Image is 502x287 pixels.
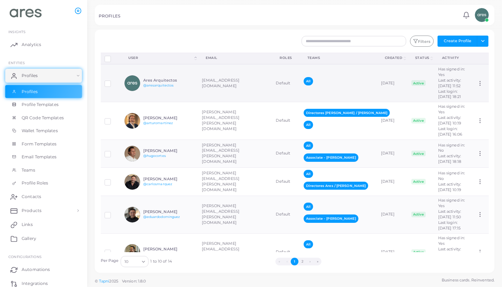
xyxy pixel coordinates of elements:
[22,73,38,79] span: Profiles
[143,210,195,214] h6: [PERSON_NAME]
[124,174,140,190] img: avatar
[5,190,82,204] a: Contacts
[272,102,300,139] td: Default
[22,235,36,242] span: Gallery
[99,14,120,18] h5: PROFILES
[8,30,25,34] span: INSIGHTS
[304,109,390,117] span: Directores [PERSON_NAME] / [PERSON_NAME]
[475,8,489,22] img: avatar
[304,182,368,190] span: Directores Ares / [PERSON_NAME]
[473,8,490,22] a: avatar
[411,179,426,184] span: Active
[124,146,140,161] img: avatar
[438,67,465,77] span: Has signed in: Yes
[129,258,139,265] input: Search for option
[304,121,313,129] span: All
[438,209,461,219] span: Last activity: [DATE] 11:50
[143,154,166,158] a: @hugocortes
[143,116,195,120] h6: [PERSON_NAME]
[5,111,82,124] a: QR Code Templates
[198,168,272,196] td: [PERSON_NAME][EMAIL_ADDRESS][PERSON_NAME][DOMAIN_NAME]
[101,258,119,264] label: Per Page
[5,124,82,137] a: Wallet Templates
[198,196,272,233] td: [PERSON_NAME][EMAIL_ADDRESS][PERSON_NAME][DOMAIN_NAME]
[124,113,140,129] img: avatar
[22,41,41,48] span: Analytics
[304,153,358,161] span: Associate - [PERSON_NAME]
[124,207,140,222] img: avatar
[143,182,173,186] a: @carlosmarquez
[438,143,465,153] span: Has signed in: No
[377,64,408,102] td: [DATE]
[272,196,300,233] td: Default
[22,194,41,200] span: Contacts
[124,244,140,260] img: avatar
[411,80,426,86] span: Active
[304,240,313,248] span: All
[272,139,300,168] td: Default
[22,280,48,287] span: Integrations
[6,7,45,20] img: logo
[5,164,82,177] a: Teams
[5,176,82,190] a: Profile Roles
[438,104,465,114] span: Has signed in: Yes
[143,247,195,251] h6: [PERSON_NAME]
[385,55,403,60] div: Created
[8,61,25,65] span: ENTITIES
[377,233,408,271] td: [DATE]
[5,98,82,111] a: Profile Templates
[377,139,408,168] td: [DATE]
[5,150,82,164] a: Email Templates
[438,247,461,257] span: Last activity: [DATE] 11:30
[121,256,149,267] div: Search for option
[22,115,64,121] span: QR Code Templates
[473,53,488,64] th: Action
[304,77,313,85] span: All
[377,168,408,196] td: [DATE]
[5,218,82,232] a: Links
[438,153,461,164] span: Last activity: [DATE] 18:18
[198,139,272,168] td: [PERSON_NAME][EMAIL_ADDRESS][PERSON_NAME][DOMAIN_NAME]
[314,258,321,265] button: Go to last page
[22,141,57,147] span: Form Templates
[22,221,33,228] span: Links
[411,249,426,255] span: Active
[291,258,298,265] button: Go to page 1
[198,102,272,139] td: [PERSON_NAME][EMAIL_ADDRESS][PERSON_NAME][DOMAIN_NAME]
[22,89,38,95] span: Profiles
[5,204,82,218] a: Products
[410,36,434,47] button: Filters
[22,101,59,108] span: Profile Templates
[22,180,48,186] span: Profile Roles
[172,258,425,265] ul: Pagination
[143,215,180,219] a: @eduardodominguez
[5,85,82,98] a: Profiles
[411,212,426,217] span: Active
[304,142,313,150] span: All
[5,38,82,52] a: Analytics
[206,55,264,60] div: Email
[438,171,465,181] span: Has signed in: No
[411,118,426,123] span: Active
[22,128,58,134] span: Wallet Templates
[438,36,477,47] button: Create Profile
[438,126,462,137] span: Last login: [DATE] 16:06
[438,235,465,246] span: Has signed in: Yes
[272,64,300,102] td: Default
[150,259,172,264] span: 1 to 10 of 14
[95,278,146,284] span: ©
[143,149,195,153] h6: [PERSON_NAME]
[143,83,174,87] a: @aresarquitectos
[109,278,118,284] span: 2025
[411,151,426,156] span: Active
[280,55,292,60] div: Roles
[377,196,408,233] td: [DATE]
[124,258,128,265] span: 10
[198,64,272,102] td: [EMAIL_ADDRESS][DOMAIN_NAME]
[22,154,57,160] span: Email Templates
[438,220,461,231] span: Last login: [DATE] 17:15
[198,233,272,271] td: [PERSON_NAME][EMAIL_ADDRESS][PERSON_NAME][DOMAIN_NAME]
[438,89,461,99] span: Last login: [DATE] 18:21
[22,266,50,273] span: Automations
